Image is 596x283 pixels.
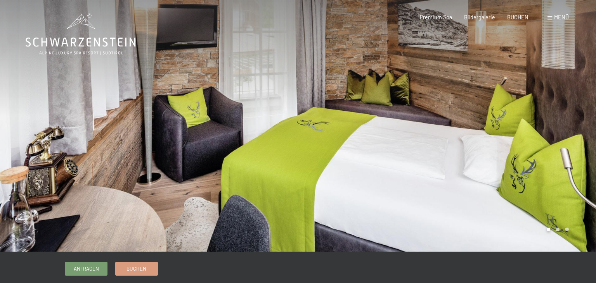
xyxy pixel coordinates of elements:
[65,262,107,275] a: Anfragen
[74,265,99,272] span: Anfragen
[420,14,452,21] a: Premium Spa
[116,262,158,275] a: Buchen
[464,14,495,21] a: Bildergalerie
[126,265,146,272] span: Buchen
[554,14,569,21] span: Menü
[507,14,528,21] a: BUCHEN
